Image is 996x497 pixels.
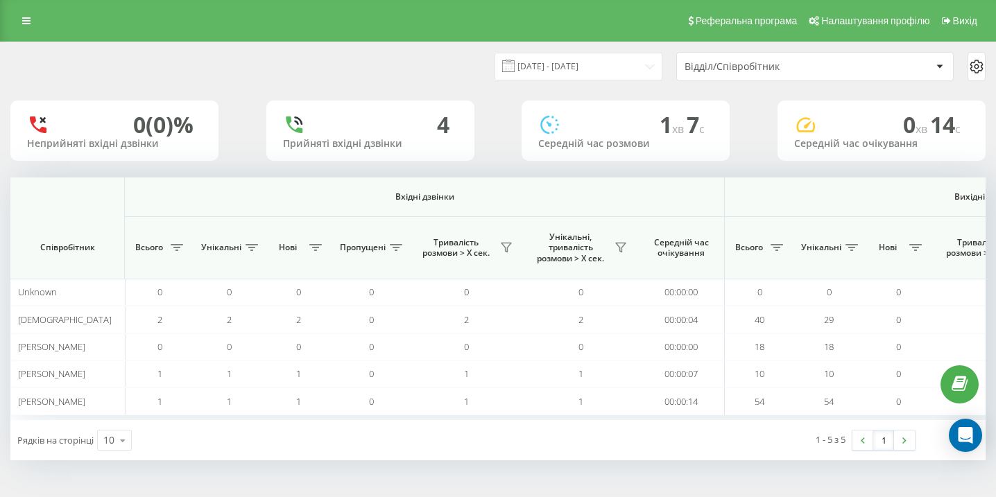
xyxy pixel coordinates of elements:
[949,419,982,452] div: Open Intercom Messenger
[416,237,496,259] span: Тривалість розмови > Х сек.
[755,313,764,326] span: 40
[638,360,725,387] td: 00:00:07
[22,242,112,253] span: Співробітник
[18,340,85,353] span: [PERSON_NAME]
[464,395,469,408] span: 1
[464,286,469,298] span: 0
[340,242,386,253] span: Пропущені
[369,367,374,380] span: 0
[578,286,583,298] span: 0
[821,15,929,26] span: Налаштування профілю
[638,306,725,333] td: 00:00:04
[685,61,850,73] div: Відділ/Співробітник
[755,395,764,408] span: 54
[227,340,232,353] span: 0
[157,367,162,380] span: 1
[538,138,713,150] div: Середній час розмови
[986,340,995,353] span: 18
[133,112,194,138] div: 0 (0)%
[649,237,714,259] span: Середній час очікування
[157,313,162,326] span: 2
[638,333,725,360] td: 00:00:00
[916,121,930,137] span: хв
[369,313,374,326] span: 0
[732,242,766,253] span: Всього
[687,110,705,139] span: 7
[296,367,301,380] span: 1
[755,367,764,380] span: 10
[531,232,610,264] span: Унікальні, тривалість розмови > Х сек.
[296,286,301,298] span: 0
[578,340,583,353] span: 0
[896,395,901,408] span: 0
[955,121,961,137] span: c
[157,286,162,298] span: 0
[824,340,834,353] span: 18
[755,340,764,353] span: 18
[801,242,841,253] span: Унікальні
[227,395,232,408] span: 1
[271,242,305,253] span: Нові
[638,387,725,415] td: 00:00:14
[903,110,930,139] span: 0
[896,367,901,380] span: 0
[18,395,85,408] span: [PERSON_NAME]
[227,286,232,298] span: 0
[699,121,705,137] span: c
[827,286,832,298] span: 0
[578,367,583,380] span: 1
[227,367,232,380] span: 1
[896,313,901,326] span: 0
[870,242,905,253] span: Нові
[18,313,112,326] span: [DEMOGRAPHIC_DATA]
[103,433,114,447] div: 10
[824,395,834,408] span: 54
[296,340,301,353] span: 0
[161,191,688,202] span: Вхідні дзвінки
[157,340,162,353] span: 0
[638,279,725,306] td: 00:00:00
[369,395,374,408] span: 0
[986,313,995,326] span: 40
[18,286,57,298] span: Unknown
[296,313,301,326] span: 2
[132,242,166,253] span: Всього
[986,395,995,408] span: 54
[27,138,202,150] div: Неприйняті вхідні дзвінки
[986,367,995,380] span: 10
[896,286,901,298] span: 0
[157,395,162,408] span: 1
[369,286,374,298] span: 0
[437,112,449,138] div: 4
[757,286,762,298] span: 0
[227,313,232,326] span: 2
[794,138,969,150] div: Середній час очікування
[824,367,834,380] span: 10
[17,434,94,446] span: Рядків на сторінці
[578,313,583,326] span: 2
[660,110,687,139] span: 1
[953,15,977,26] span: Вихід
[18,367,85,380] span: [PERSON_NAME]
[930,110,961,139] span: 14
[296,395,301,408] span: 1
[672,121,687,137] span: хв
[464,313,469,326] span: 2
[464,367,469,380] span: 1
[201,242,241,253] span: Унікальні
[578,395,583,408] span: 1
[696,15,798,26] span: Реферальна програма
[896,340,901,353] span: 0
[873,430,894,450] a: 1
[464,340,469,353] span: 0
[816,433,845,446] div: 1 - 5 з 5
[824,313,834,326] span: 29
[283,138,458,150] div: Прийняті вхідні дзвінки
[369,340,374,353] span: 0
